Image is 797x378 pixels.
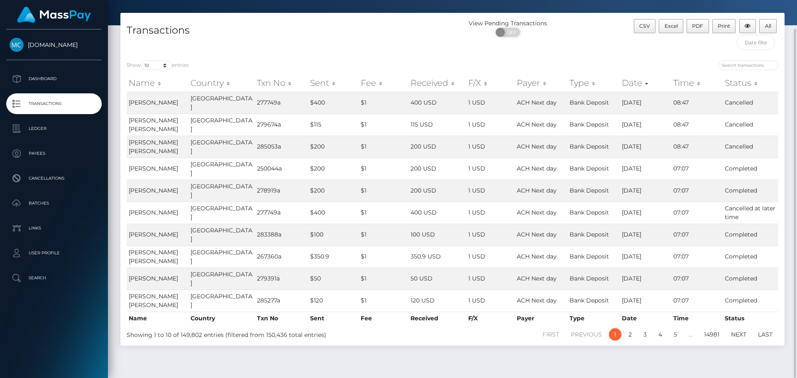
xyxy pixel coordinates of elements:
a: User Profile [6,243,102,263]
p: Search [10,272,98,284]
input: Date filter [737,35,775,50]
a: Payees [6,143,102,164]
td: Completed [723,180,778,202]
th: Fee: activate to sort column ascending [359,75,408,91]
td: [GEOGRAPHIC_DATA] [188,246,255,268]
td: [GEOGRAPHIC_DATA] [188,224,255,246]
a: 2 [624,328,636,341]
th: Type [567,312,620,325]
td: [DATE] [620,136,671,158]
th: Name [127,312,188,325]
td: 1 USD [466,92,515,114]
select: Showentries [141,61,172,70]
span: [PERSON_NAME] [129,231,178,238]
span: [PERSON_NAME] [129,275,178,282]
td: Bank Deposit [567,180,620,202]
td: 07:07 [671,180,723,202]
a: 4 [654,328,667,341]
td: 07:07 [671,202,723,224]
p: Cancellations [10,172,98,185]
td: $200 [308,136,359,158]
a: Transactions [6,93,102,114]
input: Search transactions [718,61,778,70]
td: Bank Deposit [567,202,620,224]
td: [GEOGRAPHIC_DATA] [188,158,255,180]
span: PDF [692,23,703,29]
span: ACH Next day [517,121,557,128]
a: Cancellations [6,168,102,189]
td: 07:07 [671,224,723,246]
span: CSV [639,23,650,29]
td: 120 USD [408,290,466,312]
td: Cancelled at later time [723,202,778,224]
a: Dashboard [6,68,102,89]
td: [DATE] [620,290,671,312]
span: [PERSON_NAME] [129,209,178,216]
th: Sent: activate to sort column ascending [308,75,359,91]
td: [GEOGRAPHIC_DATA] [188,202,255,224]
p: Transactions [10,98,98,110]
td: 285277a [255,290,308,312]
th: Fee [359,312,408,325]
td: 115 USD [408,114,466,136]
span: ACH Next day [517,99,557,106]
td: 277749a [255,92,308,114]
td: [GEOGRAPHIC_DATA] [188,268,255,290]
span: ACH Next day [517,253,557,260]
p: Links [10,222,98,234]
td: Bank Deposit [567,246,620,268]
td: 285053a [255,136,308,158]
td: $1 [359,246,408,268]
td: [GEOGRAPHIC_DATA] [188,290,255,312]
th: Payer [515,312,567,325]
td: 400 USD [408,92,466,114]
td: 200 USD [408,136,466,158]
th: Txn No [255,312,308,325]
span: [PERSON_NAME] [129,187,178,194]
th: F/X: activate to sort column ascending [466,75,515,91]
td: Cancelled [723,136,778,158]
td: [DATE] [620,202,671,224]
a: 14981 [699,328,724,341]
a: Links [6,218,102,239]
a: 3 [639,328,651,341]
td: $400 [308,92,359,114]
td: Bank Deposit [567,268,620,290]
span: Excel [665,23,678,29]
p: Batches [10,197,98,210]
td: Completed [723,290,778,312]
p: Ledger [10,122,98,135]
td: 50 USD [408,268,466,290]
td: $1 [359,114,408,136]
span: ACH Next day [517,275,557,282]
td: 350.9 USD [408,246,466,268]
td: 100 USD [408,224,466,246]
button: Print [712,19,736,33]
td: 1 USD [466,268,515,290]
td: [GEOGRAPHIC_DATA] [188,180,255,202]
th: Name: activate to sort column ascending [127,75,188,91]
td: 07:07 [671,268,723,290]
button: Column visibility [739,19,756,33]
td: 1 USD [466,158,515,180]
th: F/X [466,312,515,325]
td: 400 USD [408,202,466,224]
td: [DATE] [620,246,671,268]
td: $50 [308,268,359,290]
span: [PERSON_NAME] [PERSON_NAME] [129,139,178,155]
td: 250044a [255,158,308,180]
button: Excel [659,19,683,33]
td: $1 [359,136,408,158]
a: Next [726,328,751,341]
th: Date [620,312,671,325]
td: [GEOGRAPHIC_DATA] [188,114,255,136]
span: ACH Next day [517,231,557,238]
div: Showing 1 to 10 of 149,802 entries (filtered from 150,436 total entries) [127,327,391,339]
td: [DATE] [620,268,671,290]
td: $400 [308,202,359,224]
span: ACH Next day [517,297,557,304]
th: Received: activate to sort column ascending [408,75,466,91]
th: Country: activate to sort column ascending [188,75,255,91]
td: [GEOGRAPHIC_DATA] [188,92,255,114]
a: Search [6,268,102,288]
